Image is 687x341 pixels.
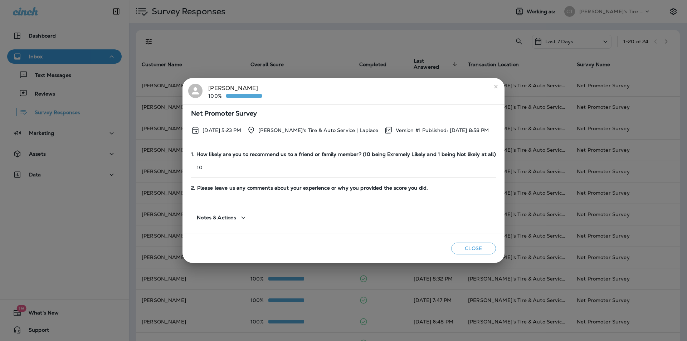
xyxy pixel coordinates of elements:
[396,127,489,133] p: Version #1 Published: [DATE] 8:58 PM
[490,81,502,92] button: close
[208,93,226,99] p: 100%
[451,243,496,254] button: Close
[191,151,496,157] span: 1. How likely are you to recommend us to a friend or family member? (10 being Exremely Likely and...
[203,127,241,133] p: Aug 14, 2025 5:23 PM
[197,215,236,221] span: Notes & Actions
[191,208,253,228] button: Notes & Actions
[208,84,262,99] div: [PERSON_NAME]
[191,185,496,191] span: 2. Please leave us any comments about your experience or why you provided the score you did.
[191,165,496,170] p: 10
[191,111,496,117] span: Net Promoter Survey
[258,127,378,133] p: [PERSON_NAME]'s Tire & Auto Service | Laplace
